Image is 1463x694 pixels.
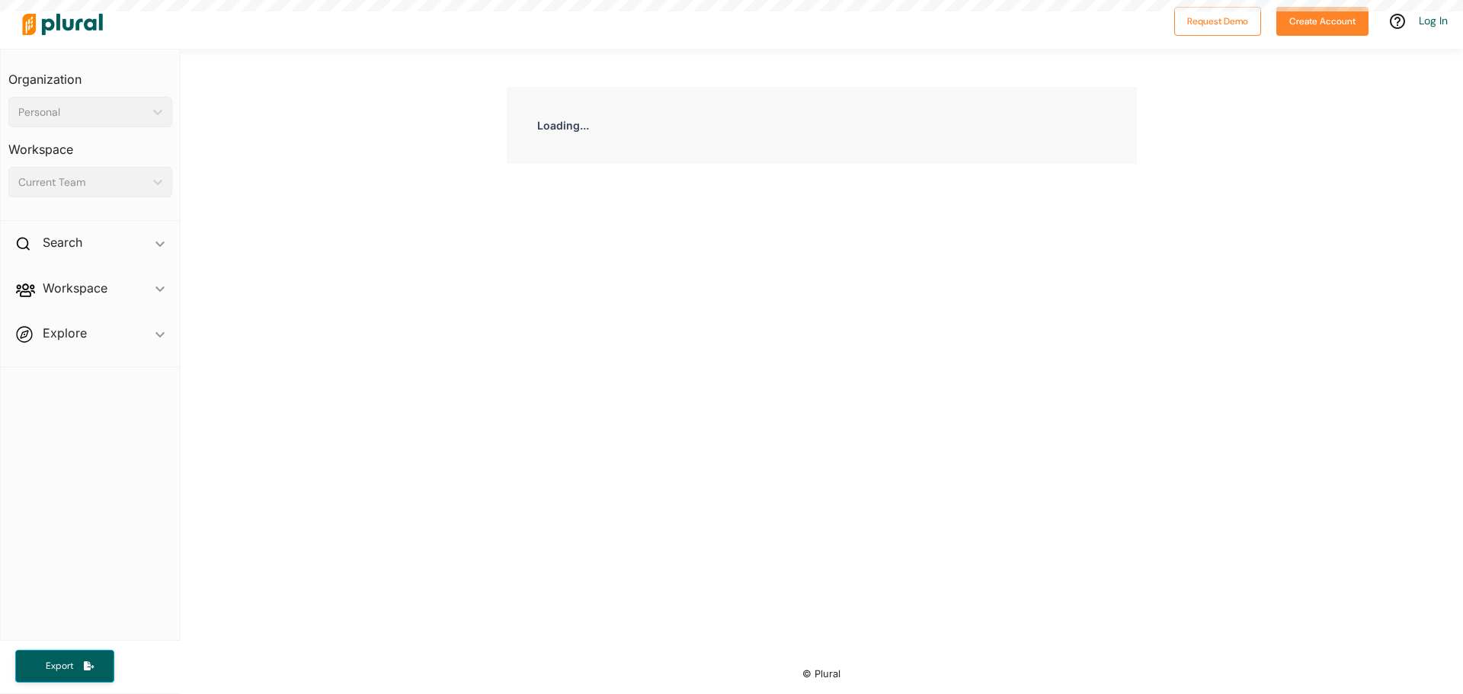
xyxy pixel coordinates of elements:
[43,234,82,251] h2: Search
[507,87,1137,164] div: Loading...
[1174,7,1261,36] button: Request Demo
[8,57,172,91] h3: Organization
[1174,12,1261,28] a: Request Demo
[1276,7,1369,36] button: Create Account
[18,104,147,120] div: Personal
[1419,14,1448,27] a: Log In
[18,174,147,190] div: Current Team
[802,668,840,680] small: © Plural
[1276,12,1369,28] a: Create Account
[35,660,84,673] span: Export
[8,127,172,161] h3: Workspace
[15,650,114,683] button: Export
